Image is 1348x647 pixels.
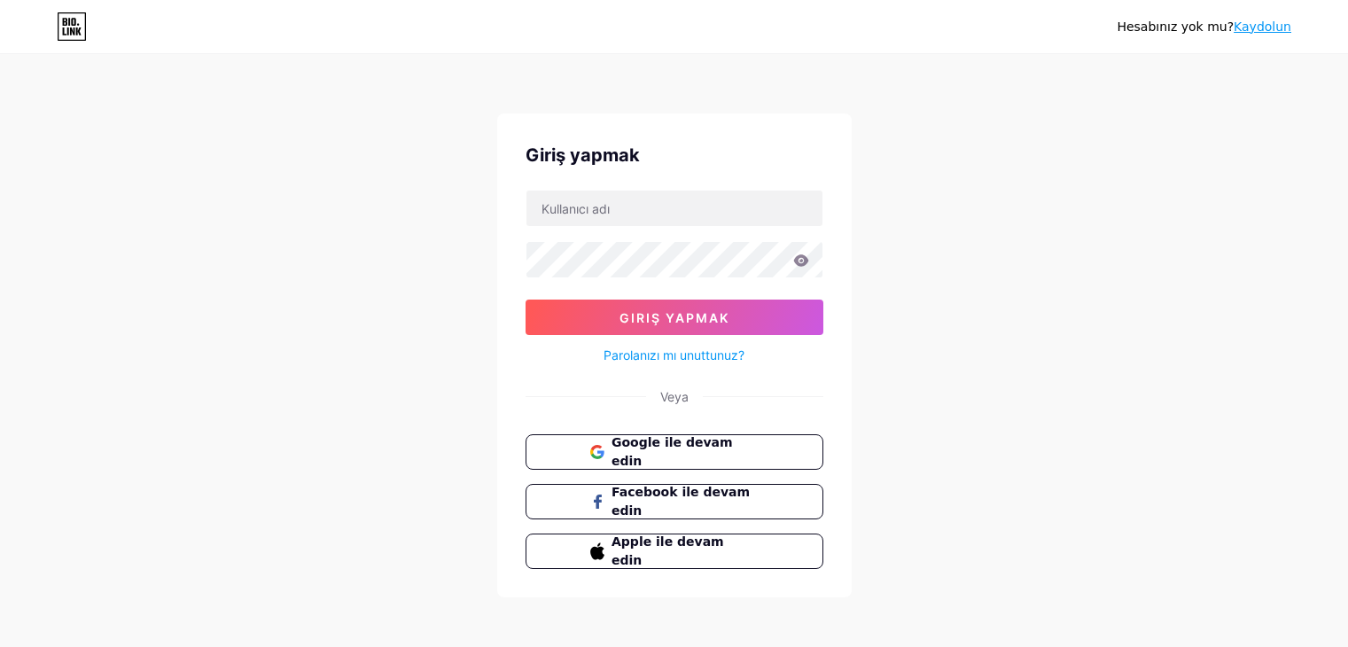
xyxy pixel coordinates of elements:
[619,310,729,325] font: Giriş yapmak
[612,435,733,468] font: Google ile devam edin
[604,347,744,362] font: Parolanızı mı unuttunuz?
[1234,19,1291,34] a: Kaydolun
[660,389,689,404] font: Veya
[526,144,640,166] font: Giriş yapmak
[526,434,823,470] button: Google ile devam edin
[526,484,823,519] button: Facebook ile devam edin
[612,534,724,567] font: Apple ile devam edin
[1117,19,1234,34] font: Hesabınız yok mu?
[526,191,822,226] input: Kullanıcı adı
[526,300,823,335] button: Giriş yapmak
[612,485,750,518] font: Facebook ile devam edin
[604,346,744,364] a: Parolanızı mı unuttunuz?
[526,534,823,569] button: Apple ile devam edin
